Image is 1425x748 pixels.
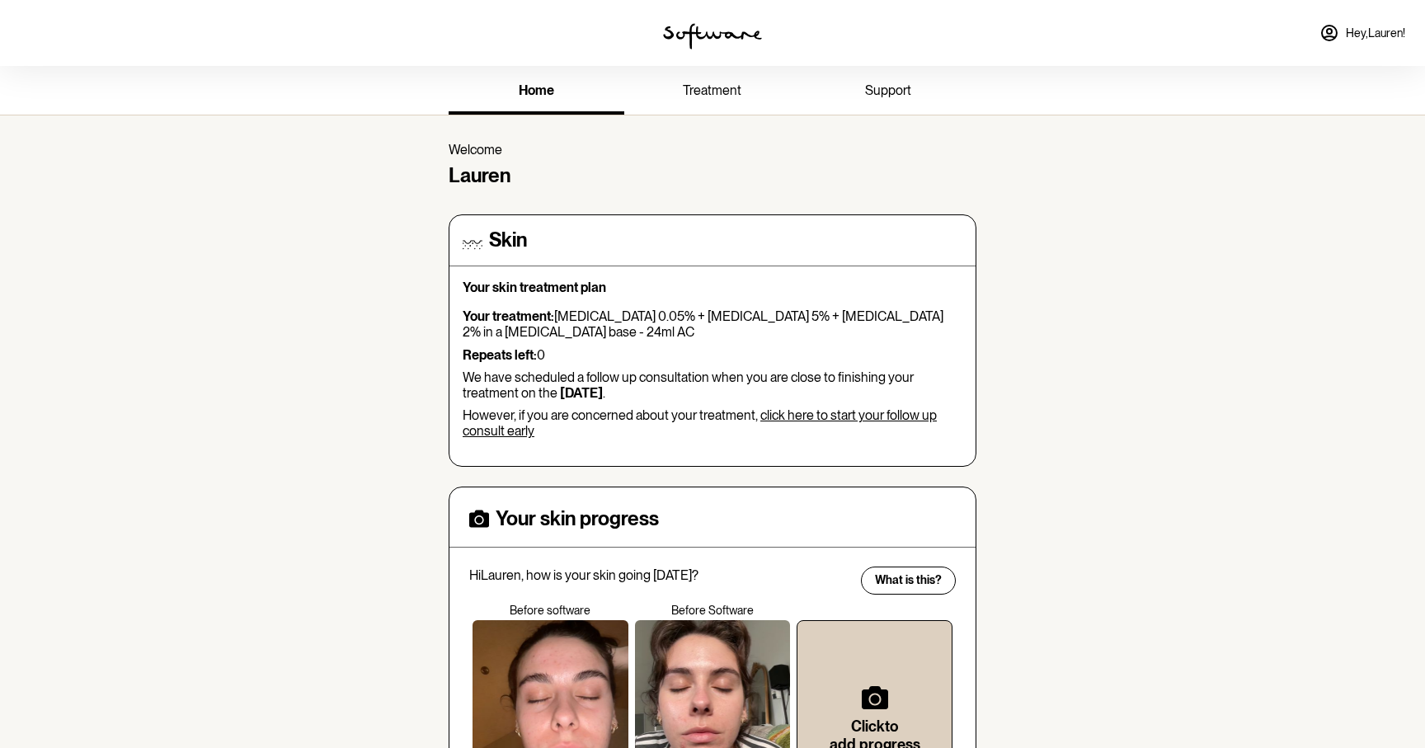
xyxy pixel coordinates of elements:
strong: Your treatment: [463,308,554,324]
button: What is this? [861,567,956,595]
p: Before Software [632,604,794,618]
p: [MEDICAL_DATA] 0.05% + [MEDICAL_DATA] 5% + [MEDICAL_DATA] 2% in a [MEDICAL_DATA] base - 24ml AC [463,308,962,340]
a: treatment [624,69,800,115]
h4: Lauren [449,164,976,188]
a: home [449,69,624,115]
img: software logo [663,23,762,49]
p: 0 [463,347,962,363]
span: treatment [683,82,741,98]
h4: Skin [489,228,527,252]
b: [DATE] [560,385,603,401]
span: support [865,82,911,98]
p: Your skin treatment plan [463,280,962,295]
a: click here to start your follow up consult early [463,407,937,439]
p: Before software [469,604,632,618]
span: What is this? [875,573,942,587]
p: However, if you are concerned about your treatment, [463,407,962,439]
strong: Repeats left: [463,347,537,363]
h4: Your skin progress [496,507,659,531]
a: Hey,Lauren! [1310,13,1415,53]
span: Hey, Lauren ! [1346,26,1405,40]
p: Welcome [449,142,976,158]
p: We have scheduled a follow up consultation when you are close to finishing your treatment on the . [463,369,962,401]
a: support [801,69,976,115]
span: home [519,82,554,98]
p: Hi Lauren , how is your skin going [DATE]? [469,567,850,583]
